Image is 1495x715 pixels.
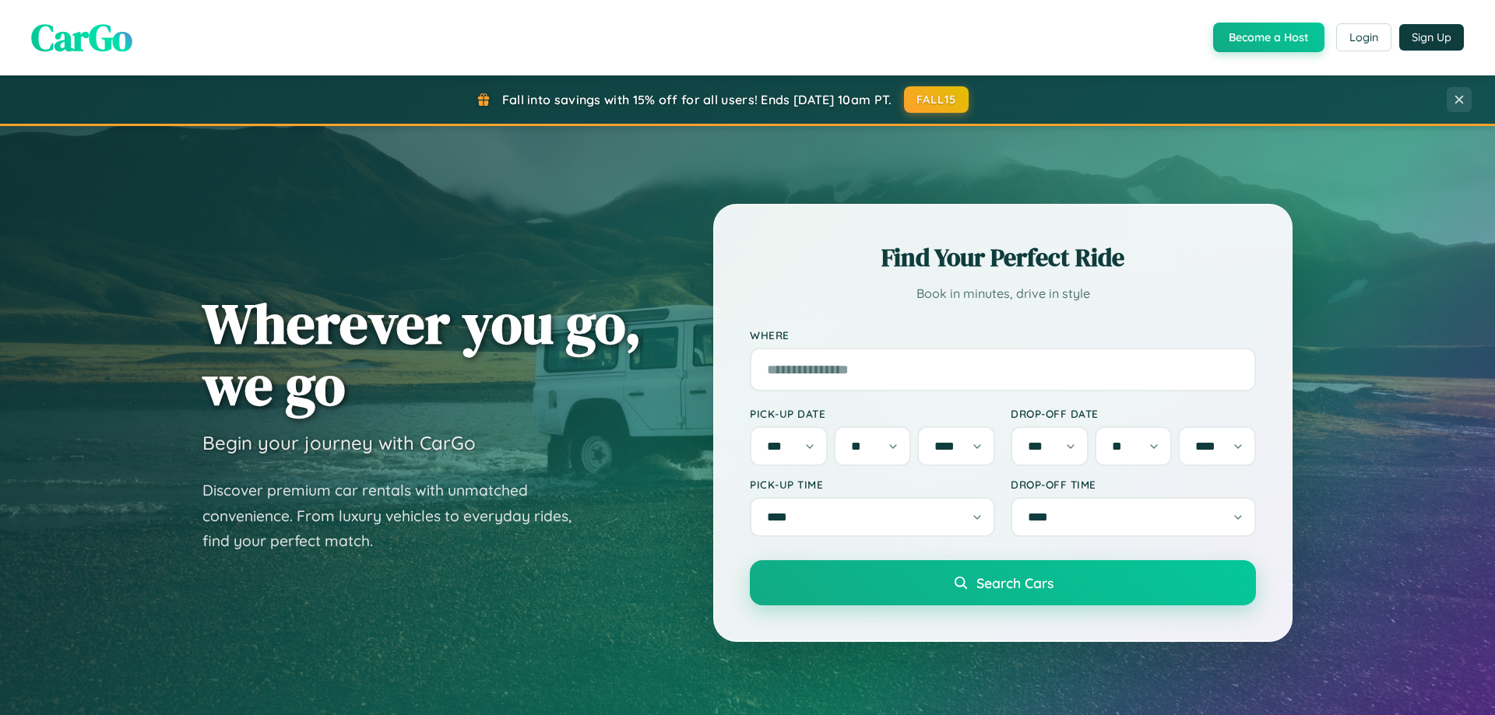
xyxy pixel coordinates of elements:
button: FALL15 [904,86,969,113]
button: Sign Up [1399,24,1464,51]
label: Pick-up Date [750,407,995,420]
label: Drop-off Date [1011,407,1256,420]
h1: Wherever you go, we go [202,293,642,415]
span: CarGo [31,12,132,63]
button: Login [1336,23,1391,51]
p: Book in minutes, drive in style [750,282,1256,305]
button: Become a Host [1213,23,1324,52]
button: Search Cars [750,560,1256,605]
p: Discover premium car rentals with unmatched convenience. From luxury vehicles to everyday rides, ... [202,478,592,554]
label: Pick-up Time [750,478,995,491]
h2: Find Your Perfect Ride [750,240,1256,275]
label: Where [750,328,1256,342]
span: Search Cars [976,574,1054,591]
span: Fall into savings with 15% off for all users! Ends [DATE] 10am PT. [502,92,892,107]
label: Drop-off Time [1011,478,1256,491]
h3: Begin your journey with CarGo [202,431,476,454]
